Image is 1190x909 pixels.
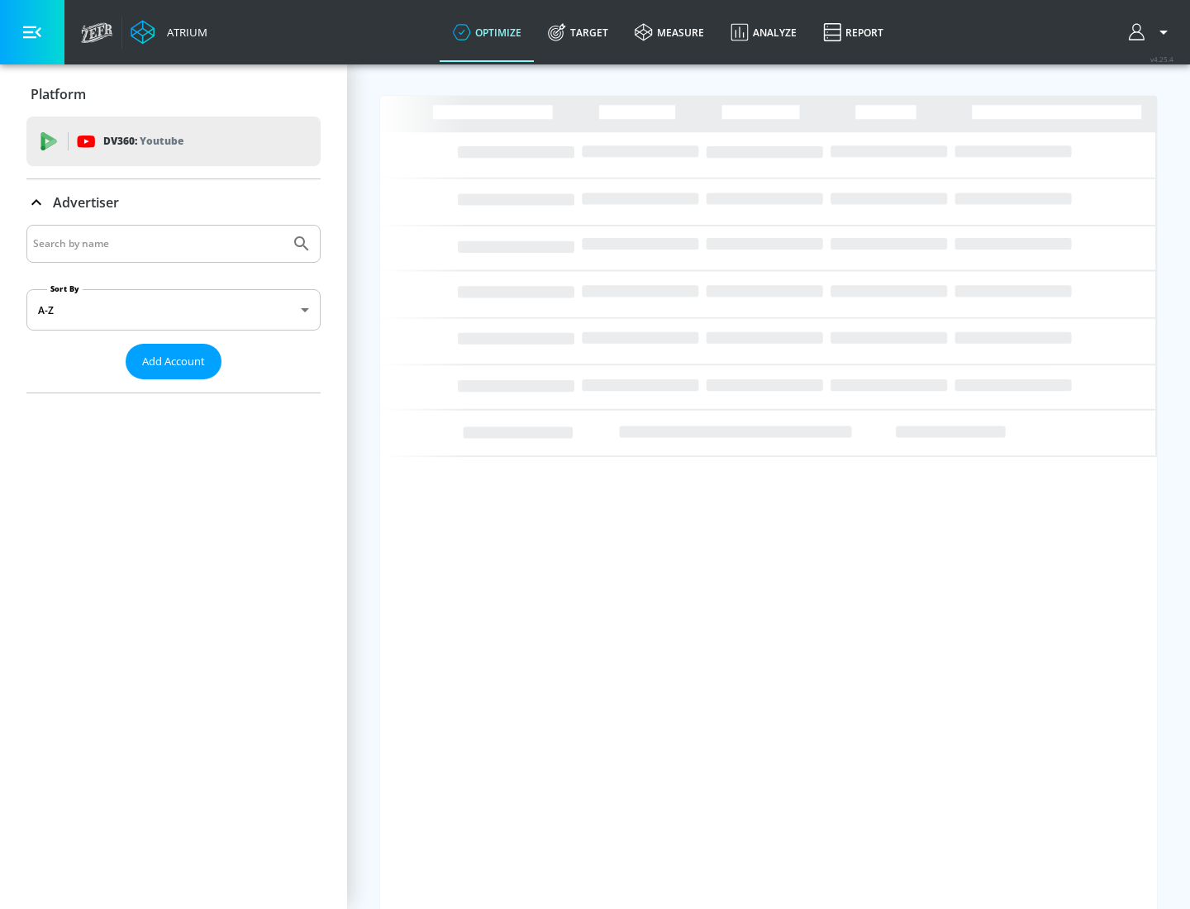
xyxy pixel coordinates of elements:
div: Advertiser [26,179,321,226]
a: optimize [440,2,535,62]
input: Search by name [33,233,283,255]
div: Platform [26,71,321,117]
label: Sort By [47,283,83,294]
p: DV360: [103,132,183,150]
div: A-Z [26,289,321,331]
div: Atrium [160,25,207,40]
a: Target [535,2,621,62]
p: Youtube [140,132,183,150]
div: DV360: Youtube [26,117,321,166]
span: v 4.25.4 [1150,55,1173,64]
a: Report [810,2,897,62]
p: Advertiser [53,193,119,212]
div: Advertiser [26,225,321,393]
a: Atrium [131,20,207,45]
button: Add Account [126,344,221,379]
span: Add Account [142,352,205,371]
a: measure [621,2,717,62]
p: Platform [31,85,86,103]
nav: list of Advertiser [26,379,321,393]
a: Analyze [717,2,810,62]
